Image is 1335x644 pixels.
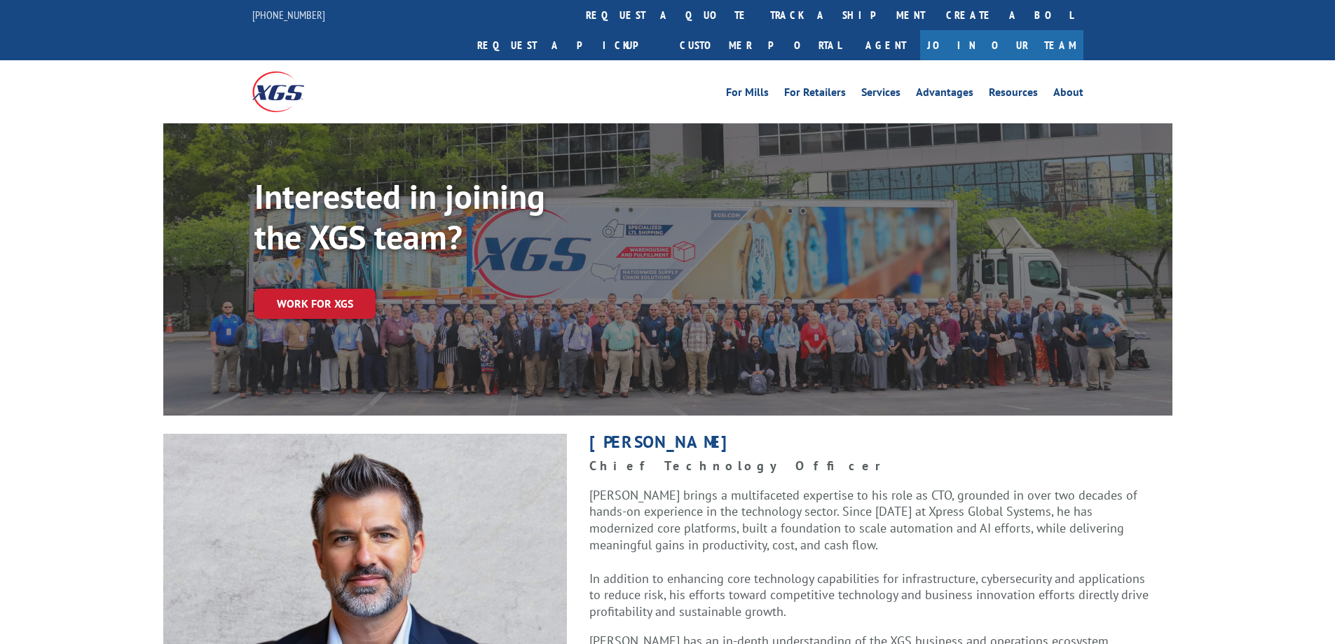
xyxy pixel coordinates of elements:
[989,87,1038,102] a: Resources
[589,458,901,474] strong: Chief Technology Officer
[252,8,325,22] a: [PHONE_NUMBER]
[589,570,1149,620] span: In addition to enhancing core technology capabilities for infrastructure, cybersecurity and appli...
[589,487,1137,553] span: [PERSON_NAME] brings a multifaceted expertise to his role as CTO, grounded in over two decades of...
[851,30,920,60] a: Agent
[254,220,675,261] h1: the XGS team?
[1053,87,1083,102] a: About
[916,87,973,102] a: Advantages
[726,87,769,102] a: For Mills
[254,289,376,319] a: Work for XGS
[784,87,846,102] a: For Retailers
[669,30,851,60] a: Customer Portal
[589,434,1150,458] h1: [PERSON_NAME]
[254,179,675,220] h1: Interested in joining
[861,87,901,102] a: Services
[920,30,1083,60] a: Join Our Team
[467,30,669,60] a: Request a pickup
